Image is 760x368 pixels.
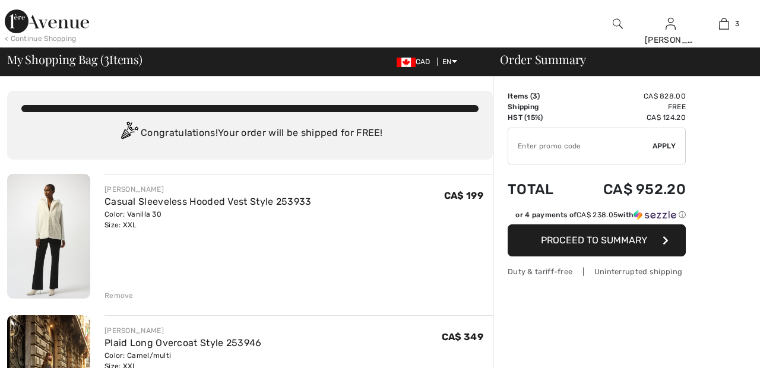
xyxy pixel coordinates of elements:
[666,18,676,29] a: Sign In
[571,101,686,112] td: Free
[508,266,686,277] div: Duty & tariff-free | Uninterrupted shipping
[515,210,686,220] div: or 4 payments of with
[442,58,457,66] span: EN
[7,174,90,299] img: Casual Sleeveless Hooded Vest Style 253933
[508,224,686,256] button: Proceed to Summary
[104,50,109,66] span: 3
[104,325,262,336] div: [PERSON_NAME]
[508,101,571,112] td: Shipping
[508,112,571,123] td: HST (15%)
[104,290,134,301] div: Remove
[104,209,312,230] div: Color: Vanilla 30 Size: XXL
[541,234,647,246] span: Proceed to Summary
[571,91,686,101] td: CA$ 828.00
[397,58,416,67] img: Canadian Dollar
[5,9,89,33] img: 1ère Avenue
[104,196,312,207] a: Casual Sleeveless Hooded Vest Style 253933
[508,91,571,101] td: Items ( )
[645,34,697,46] div: [PERSON_NAME]
[571,112,686,123] td: CA$ 124.20
[698,17,750,31] a: 3
[104,184,312,195] div: [PERSON_NAME]
[508,169,571,210] td: Total
[442,331,483,342] span: CA$ 349
[735,18,739,29] span: 3
[613,17,623,31] img: search the website
[634,210,676,220] img: Sezzle
[397,58,435,66] span: CAD
[5,33,77,44] div: < Continue Shopping
[117,122,141,145] img: Congratulation2.svg
[577,211,617,219] span: CA$ 238.05
[508,210,686,224] div: or 4 payments ofCA$ 238.05withSezzle Click to learn more about Sezzle
[104,337,262,348] a: Plaid Long Overcoat Style 253946
[533,92,537,100] span: 3
[444,190,483,201] span: CA$ 199
[653,141,676,151] span: Apply
[486,53,753,65] div: Order Summary
[21,122,479,145] div: Congratulations! Your order will be shipped for FREE!
[666,17,676,31] img: My Info
[508,128,653,164] input: Promo code
[719,17,729,31] img: My Bag
[7,53,142,65] span: My Shopping Bag ( Items)
[571,169,686,210] td: CA$ 952.20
